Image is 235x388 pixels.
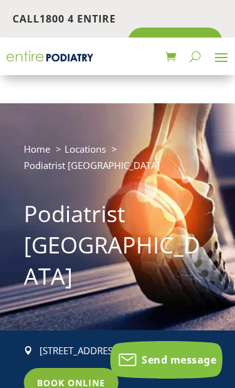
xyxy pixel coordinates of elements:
[24,141,212,183] nav: breadcrumb
[13,11,222,28] p: Call
[65,143,106,155] a: Locations
[24,159,160,171] span: Podiatrist [GEOGRAPHIC_DATA]
[24,143,50,155] a: Home
[24,198,212,299] h1: Podiatrist [GEOGRAPHIC_DATA]
[24,346,33,355] span: 
[39,343,212,359] p: [STREET_ADDRESS]
[39,12,116,26] a: 1800 4 ENTIRE
[128,28,222,56] a: Book Online
[142,353,216,367] span: Send message
[110,341,222,379] button: Send message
